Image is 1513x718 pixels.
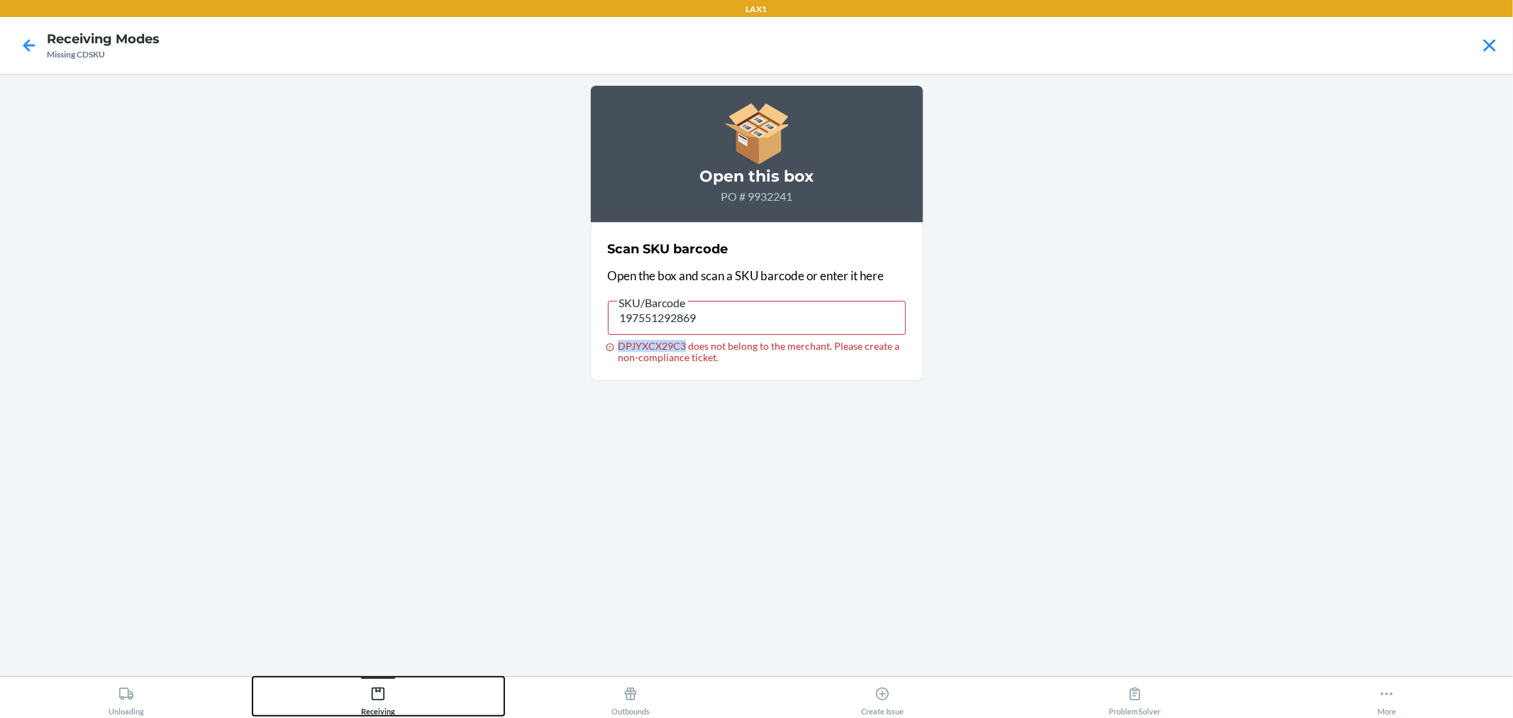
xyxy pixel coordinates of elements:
[1009,677,1261,716] button: Problem Solver
[47,30,160,48] h4: Receiving Modes
[617,296,688,310] span: SKU/Barcode
[253,677,505,716] button: Receiving
[1109,680,1161,716] div: Problem Solver
[608,240,728,258] h2: Scan SKU barcode
[611,680,650,716] div: Outbounds
[608,267,906,285] p: Open the box and scan a SKU barcode or enter it here
[746,3,767,16] p: LAX1
[608,165,906,188] h3: Open this box
[47,48,160,61] div: Missing CDSKU
[861,680,904,716] div: Create Issue
[757,677,1009,716] button: Create Issue
[361,680,395,716] div: Receiving
[109,680,144,716] div: Unloading
[1378,680,1396,716] div: More
[608,301,906,335] input: SKU/Barcode DPJYXCX29C3 does not belong to the merchant. Please create a non-compliance ticket.
[608,341,906,363] div: DPJYXCX29C3 does not belong to the merchant. Please create a non-compliance ticket.
[504,677,757,716] button: Outbounds
[608,188,906,205] p: PO # 9932241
